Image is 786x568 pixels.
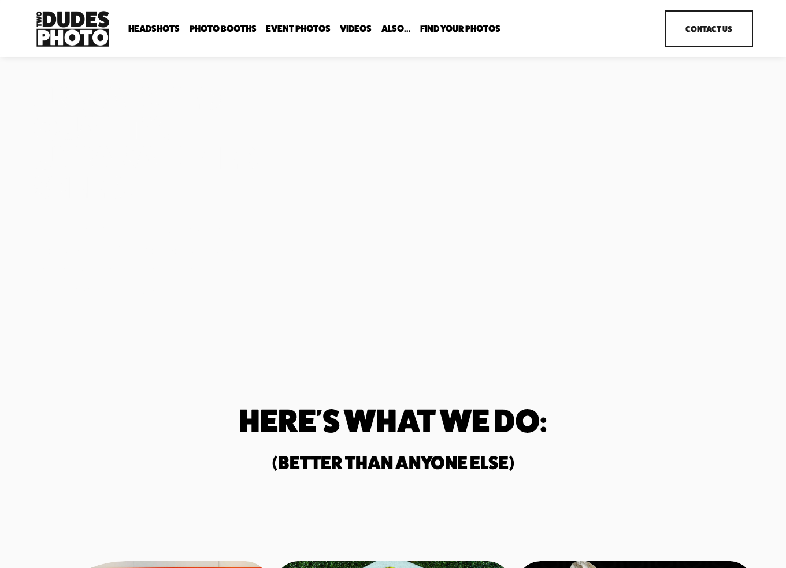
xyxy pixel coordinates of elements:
strong: Two Dudes Photo is a full-service photography & video production agency delivering premium experi... [33,221,296,298]
h1: Here's What We do: [123,406,663,435]
a: folder dropdown [128,23,180,34]
a: folder dropdown [381,23,411,34]
span: Also... [381,24,411,34]
h2: (Better than anyone else) [123,454,663,472]
a: Contact Us [665,10,753,47]
a: Event Photos [266,23,331,34]
a: folder dropdown [420,23,500,34]
a: folder dropdown [190,23,257,34]
span: Headshots [128,24,180,34]
span: Photo Booths [190,24,257,34]
img: Two Dudes Photo | Headshots, Portraits &amp; Photo Booths [33,8,113,50]
h1: Unmatched Quality. Unparalleled Speed. [33,83,299,202]
a: Videos [340,23,372,34]
span: Find Your Photos [420,24,500,34]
